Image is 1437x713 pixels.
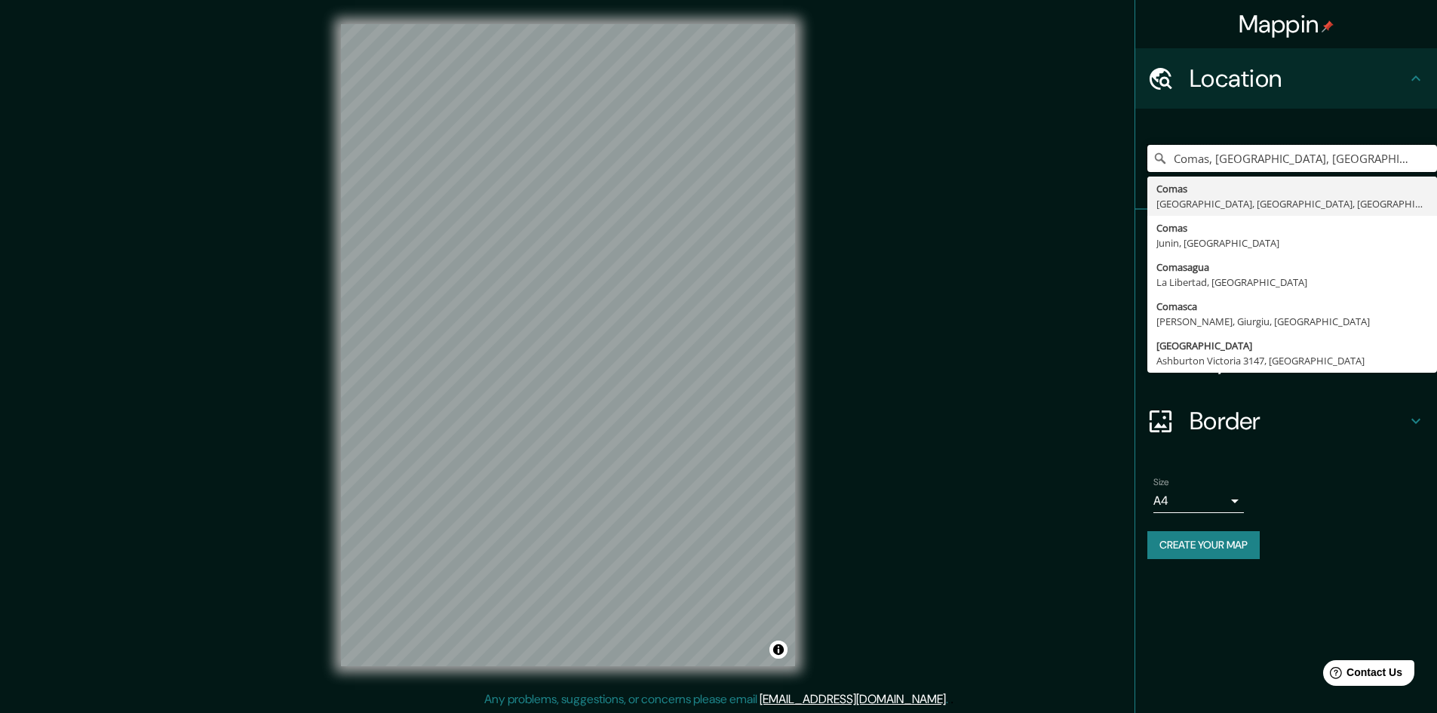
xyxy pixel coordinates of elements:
p: Any problems, suggestions, or concerns please email . [484,690,948,708]
a: [EMAIL_ADDRESS][DOMAIN_NAME] [760,691,946,707]
div: . [948,690,950,708]
h4: Location [1190,63,1407,94]
h4: Border [1190,406,1407,436]
div: Junin, [GEOGRAPHIC_DATA] [1156,235,1428,250]
div: Layout [1135,330,1437,391]
div: A4 [1153,489,1244,513]
label: Size [1153,476,1169,489]
div: [PERSON_NAME], Giurgiu, [GEOGRAPHIC_DATA] [1156,314,1428,329]
div: Comasca [1156,299,1428,314]
div: Style [1135,270,1437,330]
div: [GEOGRAPHIC_DATA], [GEOGRAPHIC_DATA], [GEOGRAPHIC_DATA] [1156,196,1428,211]
div: La Libertad, [GEOGRAPHIC_DATA] [1156,275,1428,290]
h4: Mappin [1239,9,1334,39]
div: Comasagua [1156,260,1428,275]
button: Create your map [1147,531,1260,559]
button: Toggle attribution [769,641,788,659]
iframe: Help widget launcher [1303,654,1420,696]
div: Comas [1156,181,1428,196]
div: Border [1135,391,1437,451]
div: Comas [1156,220,1428,235]
canvas: Map [341,24,795,666]
h4: Layout [1190,346,1407,376]
div: Pins [1135,210,1437,270]
input: Pick your city or area [1147,145,1437,172]
div: . [950,690,953,708]
div: Ashburton Victoria 3147, [GEOGRAPHIC_DATA] [1156,353,1428,368]
div: [GEOGRAPHIC_DATA] [1156,338,1428,353]
img: pin-icon.png [1322,20,1334,32]
div: Location [1135,48,1437,109]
